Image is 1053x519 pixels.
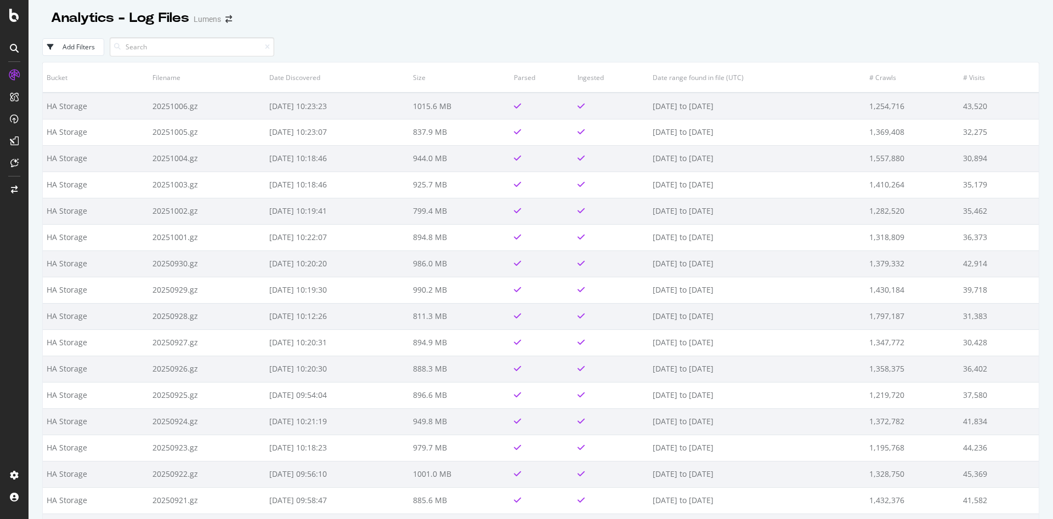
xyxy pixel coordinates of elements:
[63,42,95,52] div: Add Filters
[265,356,409,382] td: [DATE] 10:20:30
[649,277,865,303] td: [DATE] to [DATE]
[149,145,265,172] td: 20251004.gz
[43,224,149,250] td: HA Storage
[43,62,149,93] th: Bucket
[149,224,265,250] td: 20251001.gz
[265,382,409,408] td: [DATE] 09:54:04
[265,93,409,119] td: [DATE] 10:23:23
[43,277,149,303] td: HA Storage
[265,435,409,461] td: [DATE] 10:18:23
[43,198,149,224] td: HA Storage
[959,303,1039,329] td: 31,383
[43,329,149,356] td: HA Storage
[149,461,265,487] td: 20250922.gz
[865,277,959,303] td: 1,430,184
[149,277,265,303] td: 20250929.gz
[43,461,149,487] td: HA Storage
[865,329,959,356] td: 1,347,772
[649,303,865,329] td: [DATE] to [DATE]
[43,356,149,382] td: HA Storage
[865,461,959,487] td: 1,328,750
[865,145,959,172] td: 1,557,880
[265,250,409,277] td: [DATE] 10:20:20
[149,119,265,145] td: 20251005.gz
[959,408,1039,435] td: 41,834
[959,461,1039,487] td: 45,369
[265,145,409,172] td: [DATE] 10:18:46
[409,408,510,435] td: 949.8 MB
[865,224,959,250] td: 1,318,809
[149,356,265,382] td: 20250926.gz
[265,224,409,250] td: [DATE] 10:22:07
[865,435,959,461] td: 1,195,768
[43,382,149,408] td: HA Storage
[865,356,959,382] td: 1,358,375
[409,198,510,224] td: 799.4 MB
[649,329,865,356] td: [DATE] to [DATE]
[149,303,265,329] td: 20250928.gz
[194,14,221,25] div: Lumens
[959,382,1039,408] td: 37,580
[409,329,510,356] td: 894.9 MB
[865,382,959,408] td: 1,219,720
[865,172,959,198] td: 1,410,264
[649,487,865,514] td: [DATE] to [DATE]
[43,172,149,198] td: HA Storage
[959,93,1039,119] td: 43,520
[409,435,510,461] td: 979.7 MB
[865,408,959,435] td: 1,372,782
[649,172,865,198] td: [DATE] to [DATE]
[510,62,574,93] th: Parsed
[649,198,865,224] td: [DATE] to [DATE]
[265,487,409,514] td: [DATE] 09:58:47
[43,250,149,277] td: HA Storage
[649,356,865,382] td: [DATE] to [DATE]
[409,62,510,93] th: Size
[959,250,1039,277] td: 42,914
[110,37,274,56] input: Search
[649,461,865,487] td: [DATE] to [DATE]
[649,408,865,435] td: [DATE] to [DATE]
[649,145,865,172] td: [DATE] to [DATE]
[409,303,510,329] td: 811.3 MB
[959,329,1039,356] td: 30,428
[865,62,959,93] th: # Crawls
[265,303,409,329] td: [DATE] 10:12:26
[42,38,104,56] button: Add Filters
[409,172,510,198] td: 925.7 MB
[959,435,1039,461] td: 44,236
[959,277,1039,303] td: 39,718
[43,93,149,119] td: HA Storage
[959,62,1039,93] th: # Visits
[409,356,510,382] td: 888.3 MB
[225,15,232,23] div: arrow-right-arrow-left
[649,119,865,145] td: [DATE] to [DATE]
[43,487,149,514] td: HA Storage
[409,487,510,514] td: 885.6 MB
[959,224,1039,250] td: 36,373
[265,62,409,93] th: Date Discovered
[865,487,959,514] td: 1,432,376
[43,145,149,172] td: HA Storage
[43,303,149,329] td: HA Storage
[959,356,1039,382] td: 36,402
[265,119,409,145] td: [DATE] 10:23:07
[149,382,265,408] td: 20250925.gz
[409,382,510,408] td: 896.6 MB
[265,329,409,356] td: [DATE] 10:20:31
[959,172,1039,198] td: 35,179
[959,487,1039,514] td: 41,582
[265,277,409,303] td: [DATE] 10:19:30
[409,119,510,145] td: 837.9 MB
[149,62,265,93] th: Filename
[409,250,510,277] td: 986.0 MB
[865,93,959,119] td: 1,254,716
[43,119,149,145] td: HA Storage
[865,250,959,277] td: 1,379,332
[265,198,409,224] td: [DATE] 10:19:41
[265,172,409,198] td: [DATE] 10:18:46
[409,461,510,487] td: 1001.0 MB
[865,119,959,145] td: 1,369,408
[649,224,865,250] td: [DATE] to [DATE]
[51,9,189,27] div: Analytics - Log Files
